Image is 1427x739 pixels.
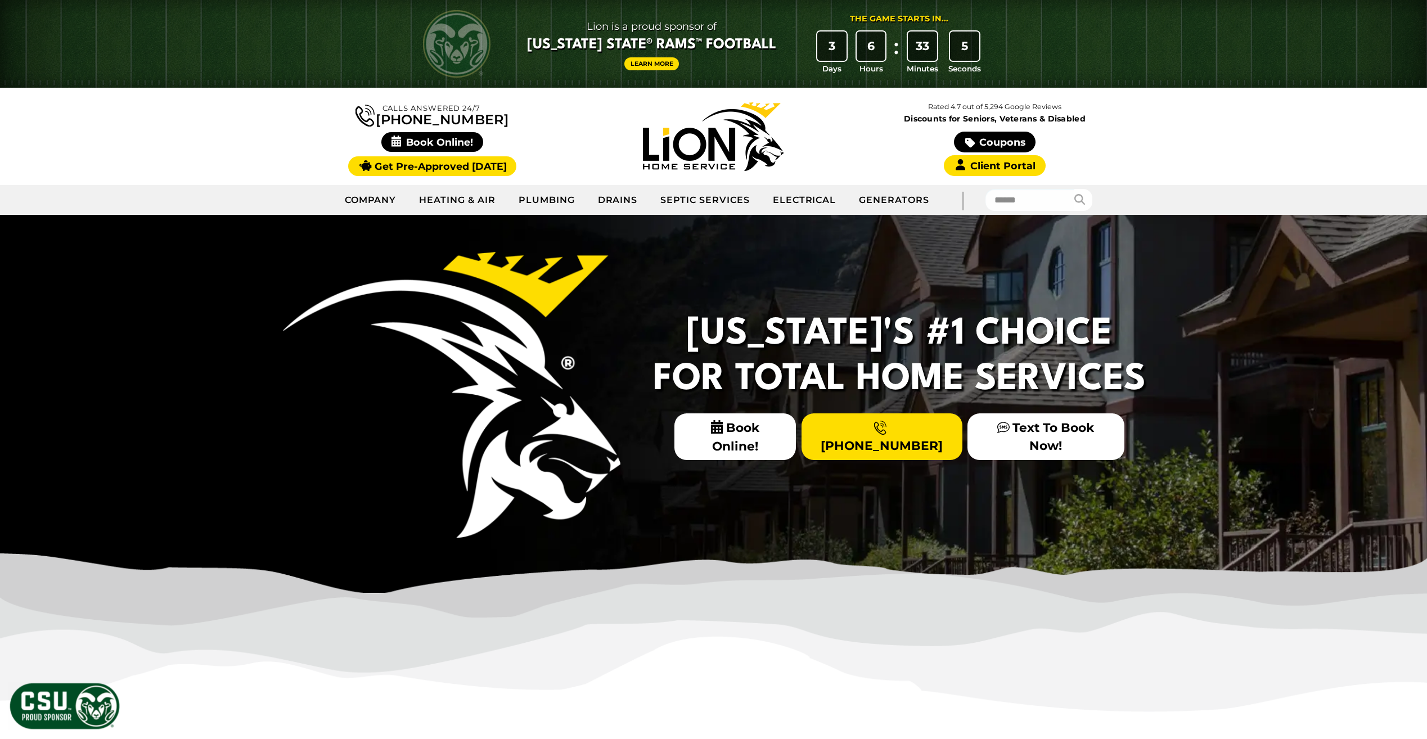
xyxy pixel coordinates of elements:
a: Drains [587,186,650,214]
div: : [890,31,902,75]
span: Hours [859,63,883,74]
img: CSU Rams logo [423,10,490,78]
span: Discounts for Seniors, Veterans & Disabled [857,115,1133,123]
span: Seconds [948,63,981,74]
a: Generators [848,186,940,214]
a: Plumbing [507,186,587,214]
a: Septic Services [649,186,761,214]
img: Lion Home Service [643,102,784,171]
a: Company [334,186,408,214]
span: Days [822,63,841,74]
a: [PHONE_NUMBER] [355,102,508,127]
div: 6 [857,31,886,61]
div: The Game Starts in... [850,13,948,25]
div: | [940,185,985,215]
p: Rated 4.7 out of 5,294 Google Reviews [854,101,1135,113]
span: Book Online! [381,132,483,152]
a: [PHONE_NUMBER] [802,413,962,459]
div: 33 [908,31,937,61]
span: Minutes [907,63,938,74]
a: Electrical [762,186,848,214]
a: Learn More [624,57,679,70]
div: 5 [950,31,979,61]
img: CSU Sponsor Badge [8,682,121,731]
span: [US_STATE] State® Rams™ Football [527,35,776,55]
span: Lion is a proud sponsor of [527,17,776,35]
a: Text To Book Now! [967,413,1124,459]
a: Heating & Air [408,186,507,214]
div: 3 [817,31,847,61]
h2: [US_STATE]'s #1 Choice For Total Home Services [646,312,1153,402]
span: Book Online! [674,413,796,460]
a: Client Portal [944,155,1045,176]
a: Get Pre-Approved [DATE] [348,156,516,176]
a: Coupons [954,132,1035,152]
